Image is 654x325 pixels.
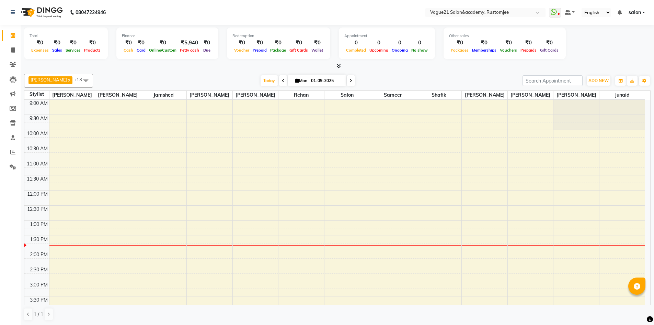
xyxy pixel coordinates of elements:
[201,39,213,47] div: ₹0
[28,221,49,228] div: 1:00 PM
[278,91,324,99] span: rehan
[64,39,82,47] div: ₹0
[309,76,343,86] input: 2025-09-01
[202,48,212,53] span: Due
[25,145,49,152] div: 10:30 AM
[30,33,102,39] div: Total
[538,48,560,53] span: Gift Cards
[232,39,251,47] div: ₹0
[28,251,49,258] div: 2:00 PM
[30,39,50,47] div: ₹0
[268,48,288,53] span: Package
[178,48,201,53] span: Petty cash
[588,78,609,83] span: ADD NEW
[449,39,470,47] div: ₹0
[470,48,498,53] span: Memberships
[498,48,519,53] span: Vouchers
[519,48,538,53] span: Prepaids
[233,91,278,99] span: [PERSON_NAME]
[95,91,141,99] span: [PERSON_NAME]
[50,48,64,53] span: Sales
[25,160,49,167] div: 11:00 AM
[74,77,87,82] span: +13
[324,91,370,99] span: salon
[390,39,410,47] div: 0
[370,91,416,99] span: sameer
[462,91,507,99] span: [PERSON_NAME]
[24,91,49,98] div: Stylist
[416,91,462,99] span: shafik
[553,91,599,99] span: [PERSON_NAME]
[587,76,610,86] button: ADD NEW
[122,39,135,47] div: ₹0
[508,91,553,99] span: [PERSON_NAME]
[251,48,268,53] span: Prepaid
[31,77,67,83] span: [PERSON_NAME]
[523,75,583,86] input: Search Appointment
[67,77,70,83] a: x
[310,48,325,53] span: Wallet
[50,39,64,47] div: ₹0
[368,39,390,47] div: 0
[76,3,106,22] b: 08047224946
[288,39,310,47] div: ₹0
[28,115,49,122] div: 9:30 AM
[26,206,49,213] div: 12:30 PM
[122,33,213,39] div: Finance
[498,39,519,47] div: ₹0
[538,39,560,47] div: ₹0
[268,39,288,47] div: ₹0
[410,48,429,53] span: No show
[28,296,49,304] div: 3:30 PM
[288,48,310,53] span: Gift Cards
[122,48,135,53] span: Cash
[178,39,201,47] div: ₹5,940
[470,39,498,47] div: ₹0
[28,281,49,289] div: 3:00 PM
[251,39,268,47] div: ₹0
[34,311,43,318] span: 1 / 1
[25,175,49,183] div: 11:30 AM
[28,266,49,273] div: 2:30 PM
[30,48,50,53] span: Expenses
[18,3,65,22] img: logo
[28,236,49,243] div: 1:30 PM
[141,91,187,99] span: Jamshed
[344,39,368,47] div: 0
[449,33,560,39] div: Other sales
[147,39,178,47] div: ₹0
[629,9,641,16] span: salon
[49,91,95,99] span: [PERSON_NAME]
[187,91,232,99] span: [PERSON_NAME]
[294,78,309,83] span: Mon
[368,48,390,53] span: Upcoming
[135,48,147,53] span: Card
[410,39,429,47] div: 0
[25,130,49,137] div: 10:00 AM
[344,33,429,39] div: Appointment
[261,75,278,86] span: Today
[519,39,538,47] div: ₹0
[82,48,102,53] span: Products
[310,39,325,47] div: ₹0
[232,48,251,53] span: Voucher
[449,48,470,53] span: Packages
[26,191,49,198] div: 12:00 PM
[64,48,82,53] span: Services
[82,39,102,47] div: ₹0
[232,33,325,39] div: Redemption
[344,48,368,53] span: Completed
[135,39,147,47] div: ₹0
[625,297,647,318] iframe: chat widget
[599,91,645,99] span: junaid
[390,48,410,53] span: Ongoing
[28,100,49,107] div: 9:00 AM
[147,48,178,53] span: Online/Custom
